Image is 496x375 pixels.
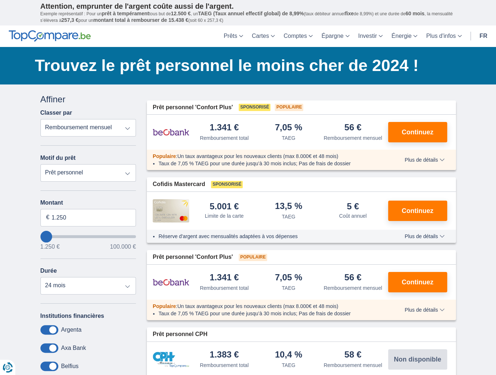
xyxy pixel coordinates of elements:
[402,129,433,135] span: Continuez
[275,350,302,360] div: 10,4 %
[282,362,295,369] div: TAEG
[210,202,239,211] div: 5.001 €
[61,363,79,370] label: Belfius
[147,303,389,310] div: :
[210,123,239,133] div: 1.341 €
[279,25,317,47] a: Comptes
[40,110,72,116] label: Classer par
[93,17,188,23] span: montant total à rembourser de 15.438 €
[211,181,243,188] span: Sponsorisé
[388,122,447,142] button: Continuez
[324,284,382,292] div: Remboursement mensuel
[405,307,444,312] span: Plus de détails
[345,11,354,16] span: fixe
[40,155,76,161] label: Motif du prêt
[200,362,249,369] div: Remboursement total
[344,123,362,133] div: 56 €
[61,345,86,351] label: Axa Bank
[153,153,176,159] span: Populaire
[402,208,433,214] span: Continuez
[177,303,338,309] span: Un taux avantageux pour les nouveaux clients (max 8.000€ et 48 mois)
[35,54,456,77] h1: Trouvez le prêt personnel le moins cher de 2024 !
[282,134,295,142] div: TAEG
[324,134,382,142] div: Remboursement mensuel
[239,104,270,111] span: Sponsorisé
[399,157,450,163] button: Plus de détails
[275,104,303,111] span: Populaire
[61,327,82,333] label: Argenta
[324,362,382,369] div: Remboursement mensuel
[422,25,466,47] a: Plus d'infos
[239,254,267,261] span: Populaire
[153,103,233,112] span: Prêt personnel 'Confort Plus'
[406,11,425,16] span: 60 mois
[339,212,367,220] div: Coût annuel
[282,284,295,292] div: TAEG
[153,253,233,261] span: Prêt personnel 'Confort Plus'
[177,153,338,159] span: Un taux avantageux pour les nouveaux clients (max 8.000€ et 48 mois)
[344,273,362,283] div: 56 €
[9,30,91,42] img: TopCompare
[388,272,447,292] button: Continuez
[40,200,136,206] label: Montant
[354,25,387,47] a: Investir
[344,350,362,360] div: 58 €
[171,11,191,16] span: 12.500 €
[282,213,295,220] div: TAEG
[405,157,444,162] span: Plus de détails
[210,273,239,283] div: 1.341 €
[153,123,189,141] img: pret personnel Beobank
[40,93,136,106] div: Affiner
[62,17,79,23] span: 257,3 €
[200,134,249,142] div: Remboursement total
[153,199,189,222] img: pret personnel Cofidis CC
[347,202,359,211] div: 5 €
[153,273,189,291] img: pret personnel Beobank
[388,201,447,221] button: Continuez
[394,356,441,363] span: Non disponible
[387,25,422,47] a: Énergie
[275,123,302,133] div: 7,05 %
[153,303,176,309] span: Populaire
[402,279,433,285] span: Continuez
[153,330,207,339] span: Prêt personnel CPH
[210,350,239,360] div: 1.383 €
[102,11,149,16] span: prêt à tempérament
[205,212,244,220] div: Limite de la carte
[147,153,389,160] div: :
[405,234,444,239] span: Plus de détails
[159,310,383,317] li: Taux de 7,05 % TAEG pour une durée jusqu’à 30 mois inclus; Pas de frais de dossier
[317,25,354,47] a: Épargne
[399,233,450,239] button: Plus de détails
[219,25,247,47] a: Prêts
[40,313,104,319] label: Institutions financières
[46,213,50,222] span: €
[388,349,447,370] button: Non disponible
[399,307,450,313] button: Plus de détails
[200,284,249,292] div: Remboursement total
[40,11,456,24] p: Exemple représentatif : Pour un tous but de , un (taux débiteur annuel de 8,99%) et une durée de ...
[159,160,383,167] li: Taux de 7,05 % TAEG pour une durée jusqu’à 30 mois inclus; Pas de frais de dossier
[198,11,304,16] span: TAEG (Taux annuel effectif global) de 8,99%
[475,25,492,47] a: fr
[247,25,279,47] a: Cartes
[40,244,60,250] span: 1.250 €
[153,352,189,367] img: pret personnel CPH Banque
[153,180,205,189] span: Cofidis Mastercard
[275,202,302,212] div: 13,5 %
[110,244,136,250] span: 100.000 €
[40,268,57,274] label: Durée
[40,235,136,238] input: wantToBorrow
[275,273,302,283] div: 7,05 %
[159,233,383,240] li: Réserve d'argent avec mensualités adaptées à vos dépenses
[40,2,456,11] p: Attention, emprunter de l'argent coûte aussi de l'argent.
